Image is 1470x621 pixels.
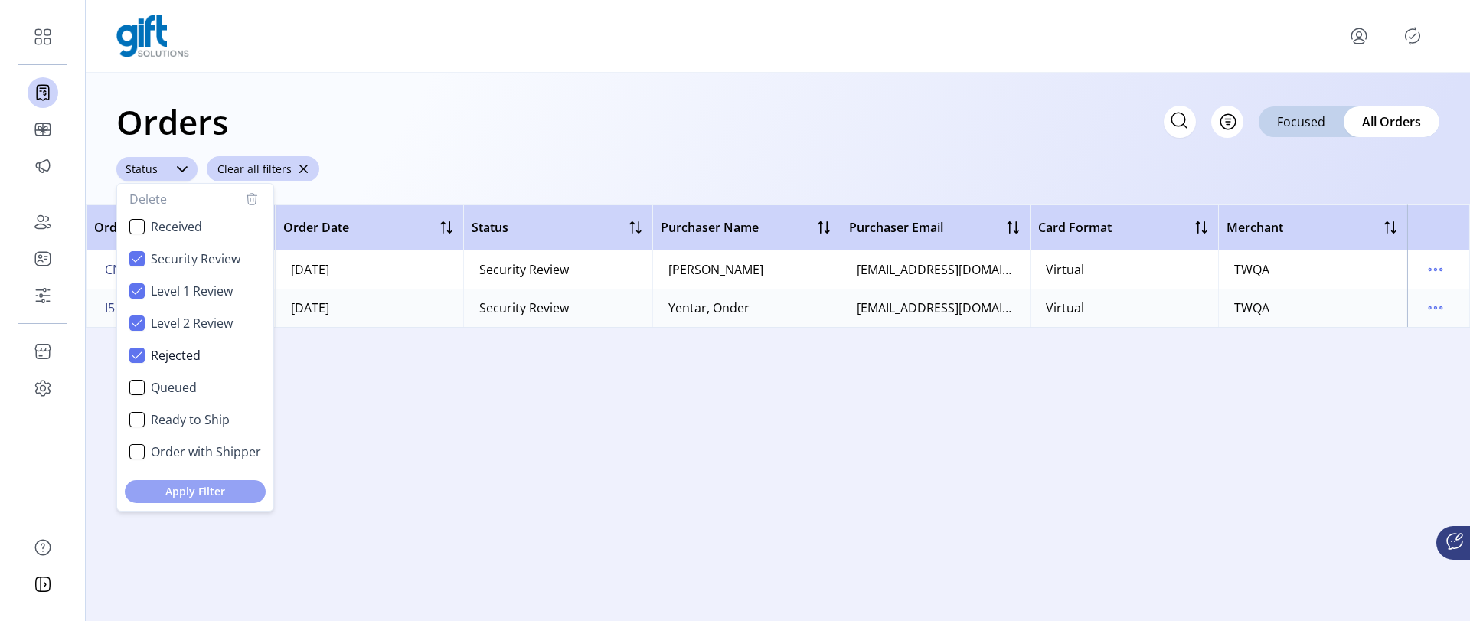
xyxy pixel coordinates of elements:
[120,372,270,403] li: Queued
[105,260,201,279] span: CNWGQMA7LATI
[120,243,270,274] li: Security Review
[129,190,167,208] span: Delete
[275,289,464,327] td: [DATE]
[151,217,202,236] span: Received
[151,475,198,493] span: Shipped
[1234,299,1269,317] div: TWQA
[1423,257,1448,282] button: menu
[151,378,197,397] span: Queued
[1277,113,1325,131] span: Focused
[94,218,181,237] span: Order Number
[472,218,508,237] span: Status
[105,299,185,317] span: I5KOP6K66IXK
[120,436,270,467] li: Order with Shipper
[857,260,1014,279] div: [EMAIL_ADDRESS][DOMAIN_NAME]
[151,346,201,364] span: Rejected
[217,161,292,177] span: Clear all filters
[102,296,188,320] button: I5KOP6K66IXK
[120,404,270,435] li: Ready to Ship
[117,208,273,568] ul: Option List
[137,483,253,499] span: Apply Filter
[151,282,233,300] span: Level 1 Review
[1423,296,1448,320] button: menu
[1038,218,1112,237] span: Card Format
[1400,24,1425,48] button: Publisher Panel
[479,299,569,317] div: Security Review
[283,218,349,237] span: Order Date
[849,218,943,237] span: Purchaser Email
[1347,24,1371,48] button: menu
[120,308,270,338] li: Level 2 Review
[120,340,270,371] li: Rejected
[116,95,228,149] h1: Orders
[116,15,189,57] img: logo
[1344,106,1439,137] div: All Orders
[1259,106,1344,137] div: Focused
[120,469,270,499] li: Shipped
[275,250,464,289] td: [DATE]
[1046,260,1084,279] div: Virtual
[668,299,750,317] div: Yentar, Onder
[661,218,759,237] span: Purchaser Name
[151,314,233,332] span: Level 2 Review
[151,250,240,268] span: Security Review
[120,276,270,306] li: Level 1 Review
[151,443,261,461] span: Order with Shipper
[102,257,204,282] button: CNWGQMA7LATI
[857,299,1014,317] div: [EMAIL_ADDRESS][DOMAIN_NAME]
[1211,106,1243,138] button: Filter Button
[1227,218,1283,237] span: Merchant
[120,211,270,242] li: Received
[479,260,569,279] div: Security Review
[668,260,763,279] div: [PERSON_NAME]
[129,190,261,208] button: Delete
[151,410,230,429] span: Ready to Ship
[1362,113,1421,131] span: All Orders
[1046,299,1084,317] div: Virtual
[125,480,266,503] button: Apply Filter
[1234,260,1269,279] div: TWQA
[207,156,319,181] button: Clear all filters
[116,157,167,181] div: Status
